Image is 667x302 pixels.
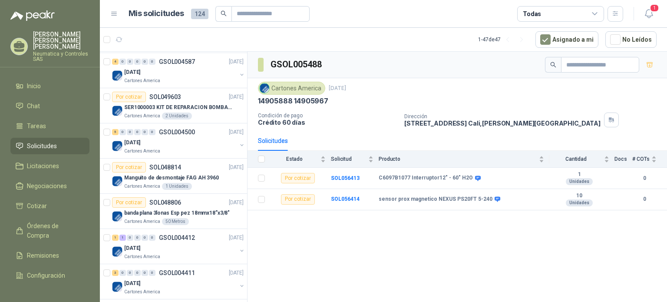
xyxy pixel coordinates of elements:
img: Company Logo [112,211,122,222]
a: Tareas [10,118,89,134]
span: Órdenes de Compra [27,221,81,240]
p: Cartones America [124,148,160,155]
span: 124 [191,9,208,19]
b: 1 [549,171,609,178]
a: Cotizar [10,198,89,214]
div: 0 [149,270,155,276]
a: Por cotizarSOL048814[DATE] Company LogoManguito de desmontaje FAG AH 3960Cartones America1 Unidades [100,159,247,194]
div: 0 [142,59,148,65]
p: [DATE] [229,234,244,242]
div: 5 [112,129,119,135]
div: 0 [134,59,141,65]
p: GSOL004587 [159,59,195,65]
img: Company Logo [112,70,122,81]
span: Configuración [27,271,65,280]
p: Cartones America [124,183,160,190]
th: Docs [614,151,632,168]
p: banda plana 3lonas Esp pez 18mmx18”x3/8" [124,209,230,217]
div: 0 [127,270,133,276]
p: Neumatica y Controles SAS [33,51,89,62]
p: [DATE] [124,68,140,76]
div: 0 [127,59,133,65]
p: [DATE] [229,58,244,66]
a: 4 0 0 0 0 0 GSOL004587[DATE] Company Logo[DATE]Cartones America [112,56,245,84]
p: Cartones America [124,289,160,295]
a: SOL056414 [331,196,360,202]
p: [DATE] [124,244,140,252]
span: search [221,10,227,17]
a: 1 1 0 0 0 0 GSOL004412[DATE] Company Logo[DATE]Cartones America [112,232,245,260]
p: SOL048814 [149,164,181,170]
a: SOL056413 [331,175,360,181]
p: [DATE] [124,139,140,147]
span: Negociaciones [27,181,67,191]
div: Solicitudes [258,136,288,146]
button: Asignado a mi [535,31,598,48]
a: 3 0 0 0 0 0 GSOL004411[DATE] Company Logo[DATE]Cartones America [112,268,245,295]
span: search [550,62,556,68]
th: # COTs [632,151,667,168]
b: 0 [632,174,657,183]
div: 0 [119,129,126,135]
p: [DATE] [229,128,244,136]
img: Logo peakr [10,10,55,21]
a: Inicio [10,78,89,94]
p: [DATE] [124,279,140,288]
a: Licitaciones [10,158,89,174]
span: Chat [27,101,40,111]
b: 10 [549,192,609,199]
p: [STREET_ADDRESS] Cali , [PERSON_NAME][GEOGRAPHIC_DATA] [404,119,601,127]
span: Licitaciones [27,161,59,171]
a: Solicitudes [10,138,89,154]
img: Company Logo [112,141,122,151]
div: 3 [112,270,119,276]
a: Remisiones [10,247,89,264]
div: 0 [142,235,148,241]
a: Configuración [10,267,89,284]
th: Cantidad [549,151,614,168]
p: Cartones America [124,253,160,260]
div: 0 [119,270,126,276]
p: [DATE] [229,163,244,172]
span: Remisiones [27,251,59,260]
div: 1 [119,235,126,241]
div: 1 Unidades [162,183,192,190]
p: GSOL004411 [159,270,195,276]
p: SER1000003 KIT DE REPARACION BOMBA WILDEN [124,103,232,112]
p: [PERSON_NAME] [PERSON_NAME] [PERSON_NAME] [33,31,89,50]
span: # COTs [632,156,650,162]
div: Cartones America [258,82,325,95]
div: Por cotizar [112,162,146,173]
a: Por cotizarSOL048806[DATE] Company Logobanda plana 3lonas Esp pez 18mmx18”x3/8"Cartones America50... [100,194,247,229]
span: Solicitudes [27,141,57,151]
a: Chat [10,98,89,114]
span: Inicio [27,81,41,91]
div: 1 [112,235,119,241]
span: Estado [270,156,319,162]
p: 14905888 14905967 [258,96,328,106]
div: 50 Metros [162,218,189,225]
th: Estado [270,151,331,168]
span: Solicitud [331,156,367,162]
div: 1 - 47 de 47 [478,33,528,46]
span: 1 [650,4,659,12]
div: Unidades [566,199,593,206]
div: 0 [134,129,141,135]
p: Cartones America [124,218,160,225]
p: SOL049603 [149,94,181,100]
button: 1 [641,6,657,22]
th: Producto [379,151,549,168]
span: Cantidad [549,156,602,162]
div: 0 [149,129,155,135]
span: Tareas [27,121,46,131]
span: Producto [379,156,537,162]
p: [DATE] [229,199,244,207]
p: [DATE] [329,84,346,93]
p: GSOL004500 [159,129,195,135]
img: Company Logo [260,83,269,93]
a: Órdenes de Compra [10,218,89,244]
p: GSOL004412 [159,235,195,241]
h3: GSOL005488 [271,58,323,71]
div: 0 [142,129,148,135]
